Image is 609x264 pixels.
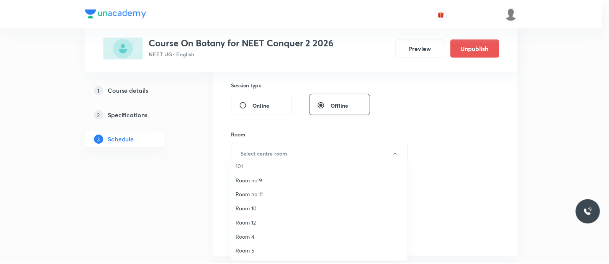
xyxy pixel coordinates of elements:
[237,177,405,185] span: Room no 9
[237,248,405,256] span: Room 5
[237,219,405,227] span: Room 12
[237,233,405,241] span: Room 4
[237,162,405,171] span: 101
[237,205,405,213] span: Room 10
[237,191,405,199] span: Room no 11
